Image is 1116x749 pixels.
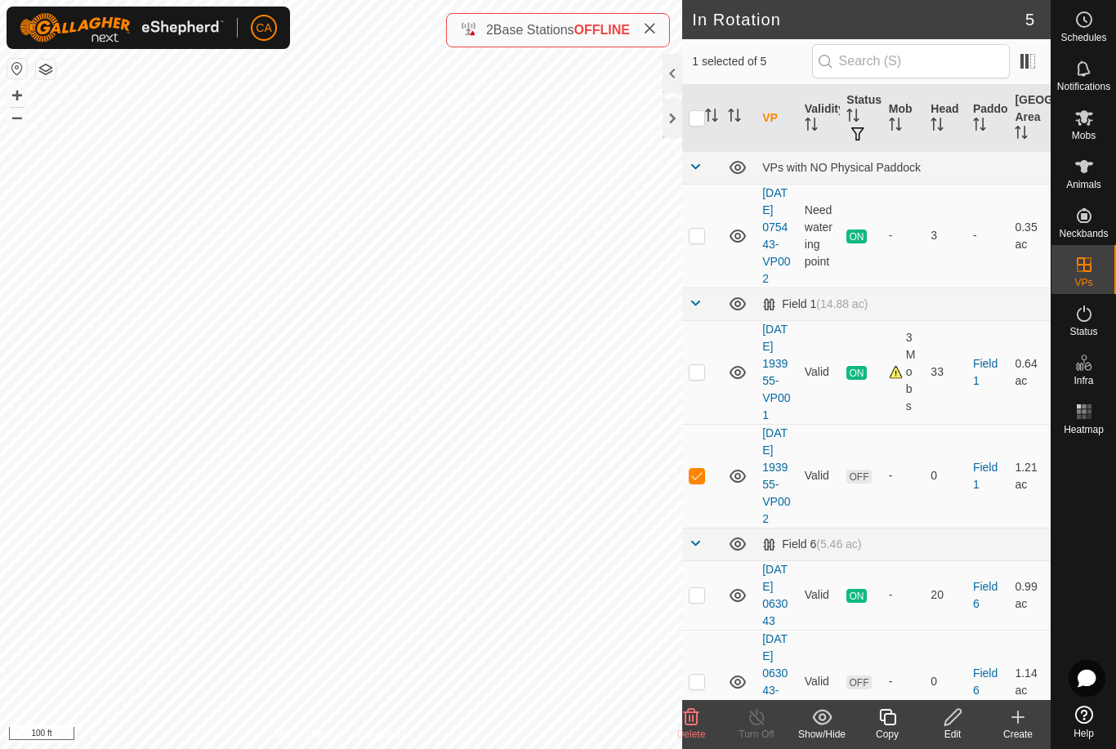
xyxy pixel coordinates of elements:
[889,329,918,415] div: 3 Mobs
[973,580,998,610] a: Field 6
[985,727,1051,742] div: Create
[7,107,27,127] button: –
[846,589,866,603] span: ON
[1051,699,1116,745] a: Help
[924,85,966,152] th: Head
[973,461,998,491] a: Field 1
[756,85,798,152] th: VP
[1008,85,1051,152] th: [GEOGRAPHIC_DATA] Area
[762,537,861,551] div: Field 6
[798,85,841,152] th: Validity
[889,227,918,244] div: -
[789,727,855,742] div: Show/Hide
[1059,229,1108,239] span: Neckbands
[889,467,918,484] div: -
[812,44,1010,78] input: Search (S)
[762,323,790,421] a: [DATE] 193955-VP001
[7,86,27,105] button: +
[846,111,859,124] p-sorticon: Activate to sort
[762,161,1044,174] div: VPs with NO Physical Paddock
[1064,425,1104,435] span: Heatmap
[1074,376,1093,386] span: Infra
[692,53,811,70] span: 1 selected of 5
[924,424,966,528] td: 0
[1008,424,1051,528] td: 1.21 ac
[762,563,788,627] a: [DATE] 063043
[1008,560,1051,630] td: 0.99 ac
[846,366,866,380] span: ON
[1066,180,1101,189] span: Animals
[798,320,841,424] td: Valid
[705,111,718,124] p-sorticon: Activate to sort
[973,667,998,697] a: Field 6
[7,59,27,78] button: Reset Map
[973,357,998,387] a: Field 1
[1060,33,1106,42] span: Schedules
[277,728,338,742] a: Privacy Policy
[493,23,574,37] span: Base Stations
[1069,327,1097,337] span: Status
[1074,278,1092,288] span: VPs
[1008,320,1051,424] td: 0.64 ac
[889,673,918,690] div: -
[805,120,818,133] p-sorticon: Activate to sort
[1008,630,1051,733] td: 1.14 ac
[724,727,789,742] div: Turn Off
[855,727,920,742] div: Copy
[924,630,966,733] td: 0
[677,729,706,740] span: Delete
[20,13,224,42] img: Gallagher Logo
[798,630,841,733] td: Valid
[924,560,966,630] td: 20
[36,60,56,79] button: Map Layers
[486,23,493,37] span: 2
[931,120,944,133] p-sorticon: Activate to sort
[1025,7,1034,32] span: 5
[816,537,861,551] span: (5.46 ac)
[1072,131,1096,140] span: Mobs
[846,470,871,484] span: OFF
[798,184,841,288] td: Need watering point
[762,297,868,311] div: Field 1
[816,297,868,310] span: (14.88 ac)
[846,675,871,689] span: OFF
[966,184,1009,288] td: -
[973,120,986,133] p-sorticon: Activate to sort
[798,424,841,528] td: Valid
[1057,82,1110,91] span: Notifications
[889,586,918,604] div: -
[924,320,966,424] td: 33
[846,230,866,243] span: ON
[357,728,405,742] a: Contact Us
[920,727,985,742] div: Edit
[1008,184,1051,288] td: 0.35 ac
[1074,729,1094,738] span: Help
[762,632,790,731] a: [DATE] 063043-VP001
[889,120,902,133] p-sorticon: Activate to sort
[692,10,1025,29] h2: In Rotation
[762,426,790,525] a: [DATE] 193955-VP002
[1015,128,1028,141] p-sorticon: Activate to sort
[924,184,966,288] td: 3
[840,85,882,152] th: Status
[574,23,630,37] span: OFFLINE
[966,85,1009,152] th: Paddock
[728,111,741,124] p-sorticon: Activate to sort
[762,186,790,285] a: [DATE] 075443-VP002
[798,560,841,630] td: Valid
[882,85,925,152] th: Mob
[256,20,271,37] span: CA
